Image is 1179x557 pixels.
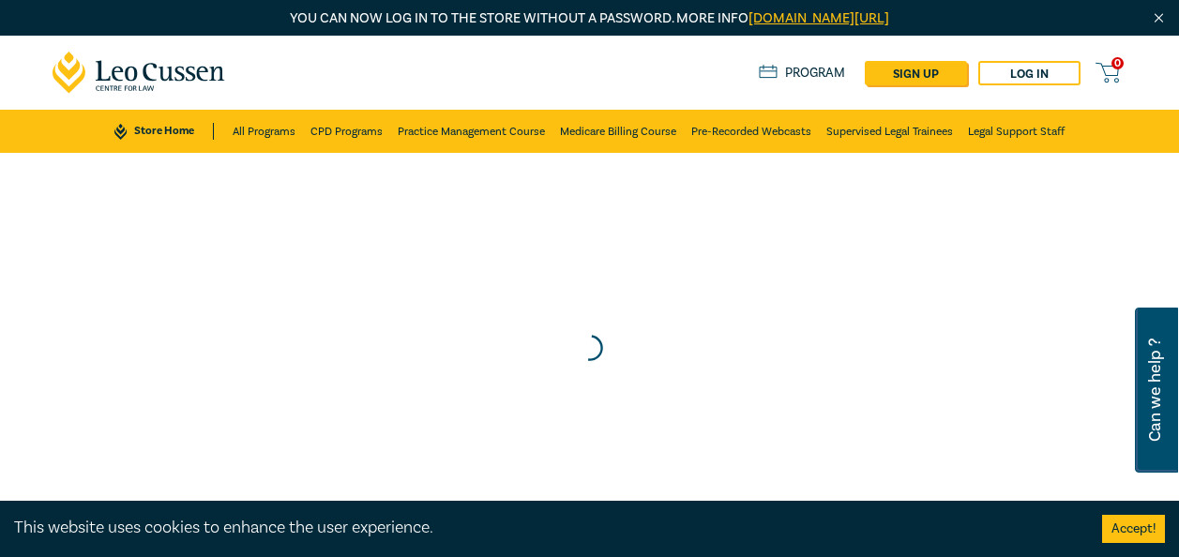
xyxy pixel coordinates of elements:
[560,110,676,153] a: Medicare Billing Course
[968,110,1065,153] a: Legal Support Staff
[114,123,213,140] a: Store Home
[748,9,889,27] a: [DOMAIN_NAME][URL]
[398,110,545,153] a: Practice Management Course
[1102,515,1165,543] button: Accept cookies
[310,110,383,153] a: CPD Programs
[865,61,967,85] a: sign up
[826,110,953,153] a: Supervised Legal Trainees
[1111,57,1124,69] span: 0
[691,110,811,153] a: Pre-Recorded Webcasts
[53,8,1127,29] p: You can now log in to the store without a password. More info
[14,516,1074,540] div: This website uses cookies to enhance the user experience.
[1146,319,1164,461] span: Can we help ?
[978,61,1081,85] a: Log in
[759,65,846,82] a: Program
[1151,10,1167,26] img: Close
[233,110,295,153] a: All Programs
